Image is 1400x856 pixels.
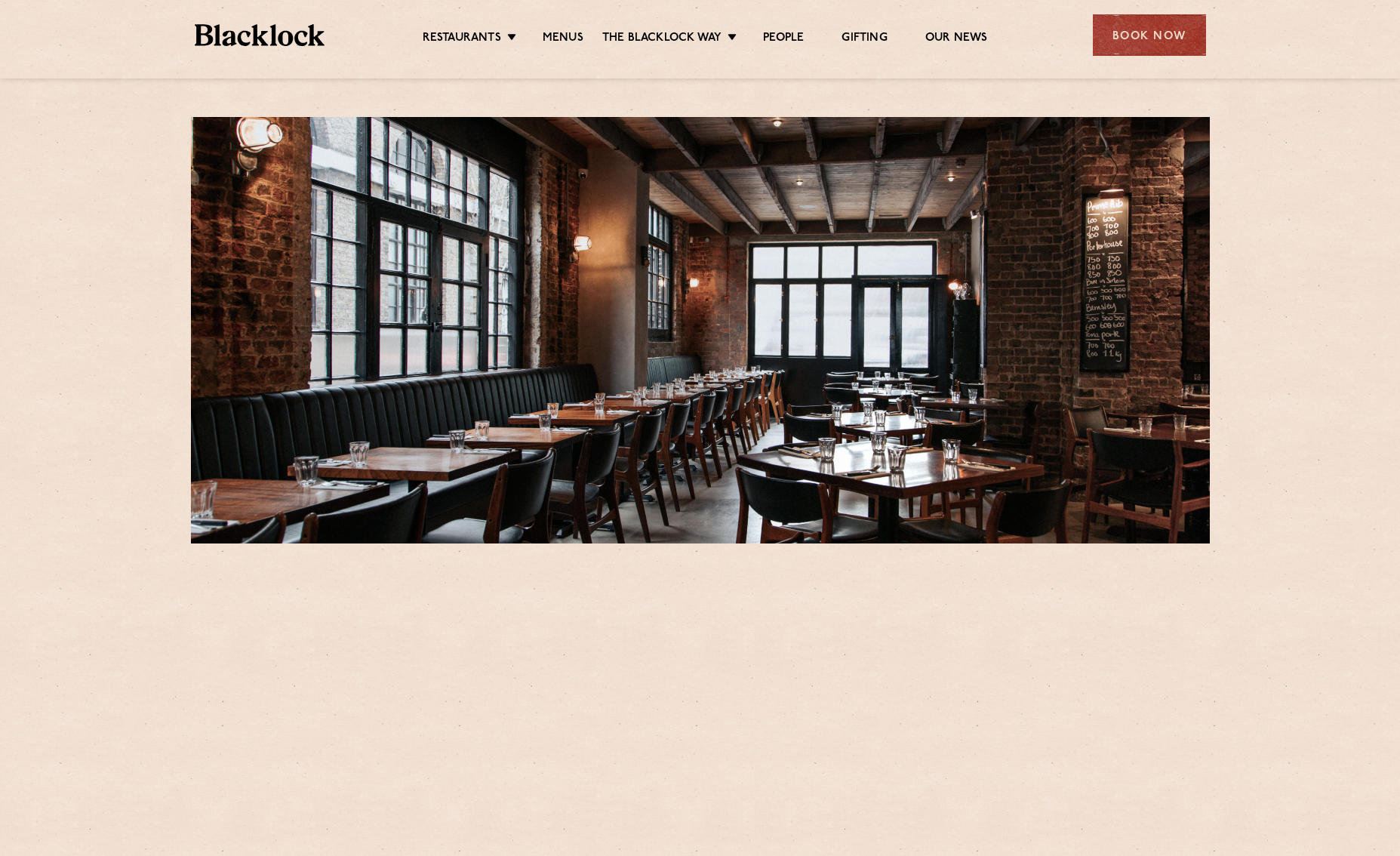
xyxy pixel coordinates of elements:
[1093,14,1206,56] div: Book Now
[602,31,722,48] a: The Blacklock Way
[842,31,887,48] a: Gifting
[423,31,501,48] a: Restaurants
[195,24,325,46] img: BL_Textured_Logo-footer-cropped.svg
[543,31,583,48] a: Menus
[925,31,988,48] a: Our News
[763,31,804,48] a: People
